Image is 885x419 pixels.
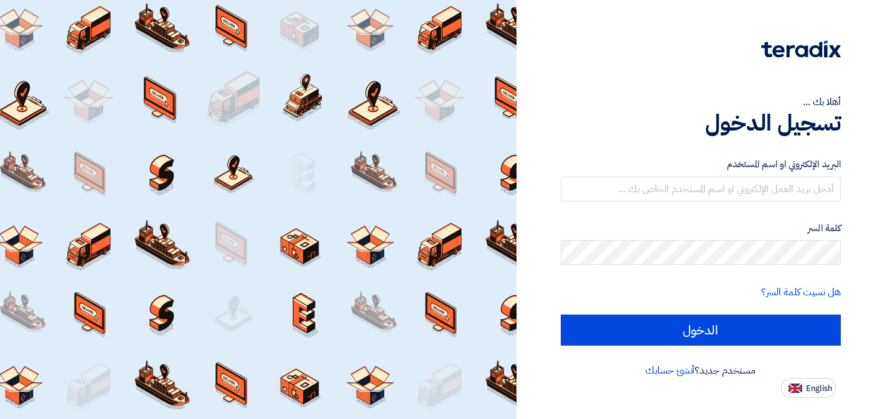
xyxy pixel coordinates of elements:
input: أدخل بريد العمل الإلكتروني او اسم المستخدم الخاص بك ... [561,177,841,201]
a: أنشئ حسابك [645,363,695,378]
span: English [806,384,832,393]
label: كلمة السر [561,221,841,236]
button: English [781,378,836,398]
img: en-US.png [789,384,802,393]
h1: تسجيل الدخول [561,109,841,137]
a: هل نسيت كلمة السر؟ [761,285,841,300]
img: Teradix logo [761,40,841,58]
div: مستخدم جديد؟ [561,363,841,378]
input: الدخول [561,315,841,346]
label: البريد الإلكتروني او اسم المستخدم [561,157,841,172]
div: أهلا بك ... [561,94,841,109]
